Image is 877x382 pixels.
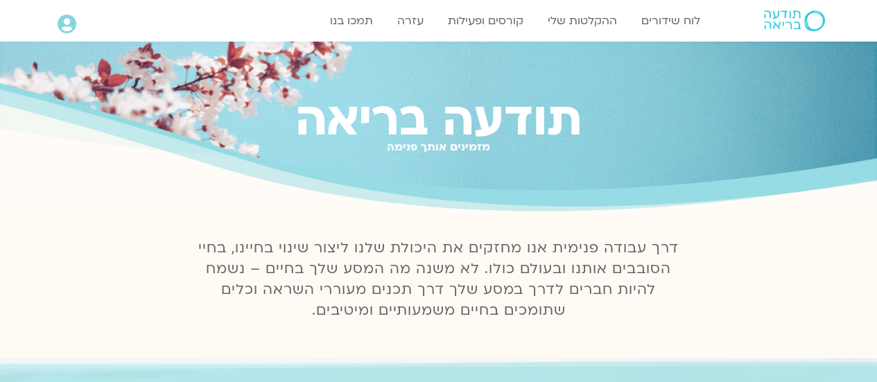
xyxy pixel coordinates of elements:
[541,8,624,34] a: ההקלטות שלי
[390,8,431,34] a: עזרה
[323,8,380,34] a: תמכו בנו
[441,8,530,34] a: קורסים ופעילות
[191,238,687,321] p: דרך עבודה פנימית אנו מחזקים את היכולת שלנו ליצור שינוי בחיינו, בחיי הסובבים אותנו ובעולם כולו. לא...
[764,10,825,31] img: תודעה בריאה
[634,8,707,34] a: לוח שידורים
